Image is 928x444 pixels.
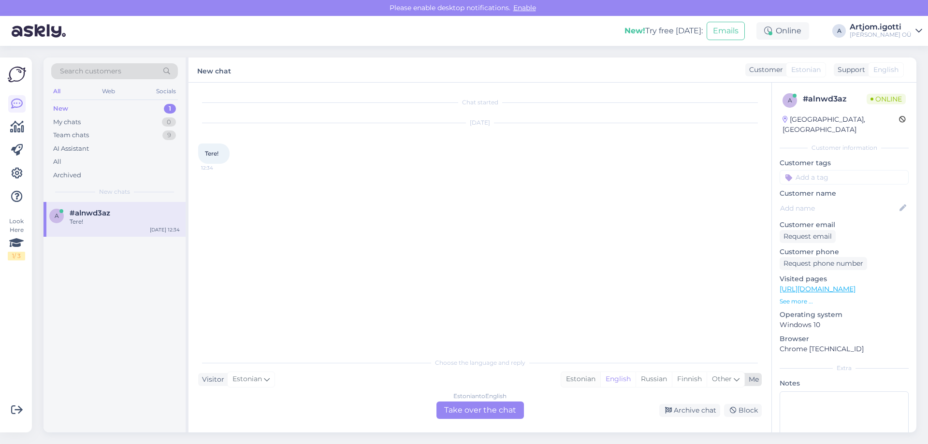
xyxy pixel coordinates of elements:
span: English [873,65,899,75]
a: Artjom.igotti[PERSON_NAME] OÜ [850,23,922,39]
b: New! [624,26,645,35]
div: New [53,104,68,114]
div: Extra [780,364,909,372]
p: Windows 10 [780,320,909,330]
span: #alnwd3az [70,209,110,217]
p: Visited pages [780,274,909,284]
div: [GEOGRAPHIC_DATA], [GEOGRAPHIC_DATA] [783,115,899,135]
div: [PERSON_NAME] OÜ [850,31,912,39]
a: [URL][DOMAIN_NAME] [780,285,855,293]
div: Customer information [780,143,909,152]
div: English [600,372,636,387]
label: New chat [197,63,231,76]
span: a [55,212,59,219]
div: Choose the language and reply [198,358,762,367]
div: Estonian [561,372,600,387]
div: My chats [53,117,81,127]
button: Emails [707,22,745,40]
div: All [53,157,61,167]
div: 0 [162,117,176,127]
div: AI Assistant [53,144,89,154]
div: Chat started [198,98,762,107]
div: 1 [164,104,176,114]
input: Add name [780,203,898,214]
span: Enable [510,3,539,12]
div: Request phone number [780,257,867,270]
div: [DATE] 12:34 [150,226,180,233]
div: # alnwd3az [803,93,867,105]
div: Team chats [53,130,89,140]
div: Take over the chat [436,401,524,419]
p: Chrome [TECHNICAL_ID] [780,344,909,354]
span: Tere! [205,150,218,157]
span: Estonian [232,374,262,385]
div: Look Here [8,217,25,260]
p: Customer tags [780,158,909,168]
p: See more ... [780,297,909,306]
div: Finnish [672,372,707,387]
div: Support [834,65,865,75]
div: Archive chat [659,404,720,417]
p: Browser [780,334,909,344]
span: Other [712,374,732,383]
div: All [51,85,62,98]
div: Request email [780,230,836,243]
div: A [832,24,846,38]
p: Operating system [780,310,909,320]
span: New chats [99,187,130,196]
div: Visitor [198,374,224,385]
div: Web [100,85,117,98]
p: Customer email [780,220,909,230]
p: Customer phone [780,247,909,257]
img: Askly Logo [8,65,26,84]
p: Notes [780,378,909,388]
span: 12:34 [201,164,237,172]
div: Russian [636,372,672,387]
div: Tere! [70,217,180,226]
span: Search customers [60,66,121,76]
div: [DATE] [198,118,762,127]
input: Add a tag [780,170,909,185]
div: 9 [162,130,176,140]
div: 1 / 3 [8,252,25,260]
div: Artjom.igotti [850,23,912,31]
span: Online [867,94,906,104]
div: Estonian to English [453,392,507,401]
div: Socials [154,85,178,98]
span: a [788,97,792,104]
span: Estonian [791,65,821,75]
div: Customer [745,65,783,75]
p: Customer name [780,188,909,199]
div: Block [724,404,762,417]
div: Online [756,22,809,40]
div: Me [745,374,759,385]
div: Archived [53,171,81,180]
div: Try free [DATE]: [624,25,703,37]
